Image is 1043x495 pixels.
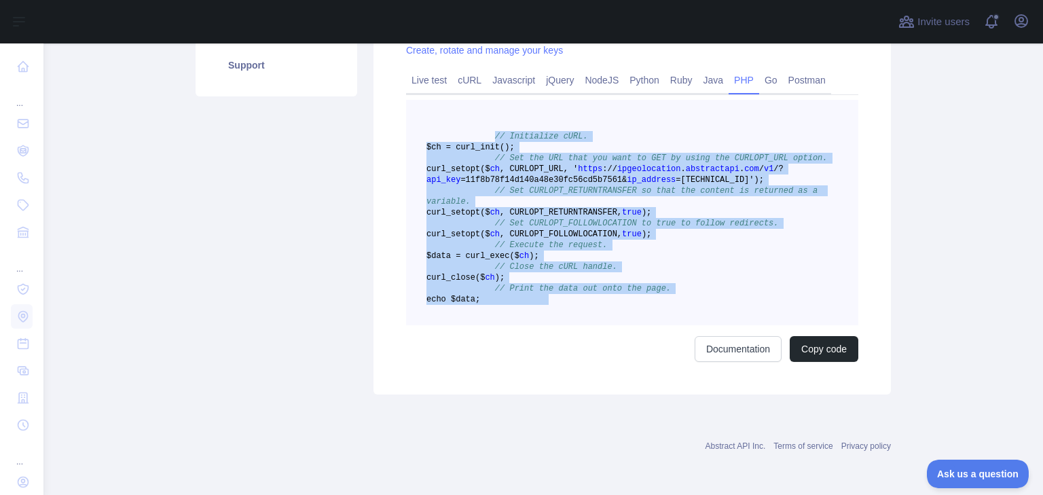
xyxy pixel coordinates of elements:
span: com [744,164,759,174]
span: =11f8b78f14d140a48e30fc56cd5b7561& [460,175,627,185]
a: Terms of service [773,441,832,451]
div: ... [11,247,33,274]
span: https [578,164,602,174]
span: _setopt($ [446,208,490,217]
span: api_key [426,175,460,185]
a: jQuery [541,69,579,91]
span: abstractapi [686,164,739,174]
span: , CURLOPT_FOLLOWLOCATION, [500,230,622,239]
a: Ruby [665,69,698,91]
span: . [739,164,744,174]
span: / [607,164,612,174]
span: ) [529,251,534,261]
span: curl [426,208,446,217]
span: ; [534,251,538,261]
span: curl [426,273,446,282]
span: ; [646,208,651,217]
span: _setopt($ [446,164,490,174]
a: Live test [406,69,452,91]
span: curl [426,164,446,174]
span: ch [490,230,500,239]
span: ch [490,164,500,174]
a: Python [624,69,665,91]
span: v1 [764,164,773,174]
span: // Set the URL that you want to GET by using the CURLOPT_URL option. [495,153,828,163]
span: Invite users [917,14,970,30]
span: // Initialize cURL. [495,132,588,141]
span: true [622,208,642,217]
span: ch [519,251,529,261]
a: Go [759,69,783,91]
span: ipgeolocation [617,164,681,174]
button: Copy code [790,336,858,362]
a: cURL [452,69,487,91]
a: Abstract API Inc. [706,441,766,451]
a: Privacy policy [841,441,891,451]
a: PHP [729,69,759,91]
span: $data = curl [426,251,485,261]
span: // Set CURLOPT_RETURNTRANSFER so that the content is returned as a variable. [426,186,822,206]
span: $ch = curl [426,143,475,152]
a: Support [212,50,341,80]
div: ... [11,440,33,467]
span: ) [642,230,646,239]
span: ) [642,208,646,217]
span: / [773,164,778,174]
span: // Print the data out onto the page. [495,284,671,293]
span: _setopt($ [446,230,490,239]
span: _close($ [446,273,486,282]
span: true [622,230,642,239]
span: ip_address [627,175,676,185]
span: curl [426,230,446,239]
span: , CURLOPT_URL, ' [500,164,578,174]
span: ) [495,273,500,282]
span: ; [500,273,505,282]
span: ch [490,208,500,217]
span: // Close the cURL handle. [495,262,617,272]
span: ch [485,273,494,282]
span: ; [759,175,764,185]
span: // Set CURLOPT_FOLLOWLOCATION to true to follow redirects. [495,219,779,228]
a: NodeJS [579,69,624,91]
span: / [612,164,617,174]
button: Invite users [896,11,972,33]
div: ... [11,81,33,109]
span: ; [646,230,651,239]
iframe: Toggle Customer Support [927,460,1029,488]
a: Java [698,69,729,91]
span: : [602,164,607,174]
a: Javascript [487,69,541,91]
span: echo $data; [426,295,480,304]
a: Documentation [695,336,782,362]
span: , CURLOPT_RETURNTRANSFER, [500,208,622,217]
span: ; [509,143,514,152]
span: ? [779,164,784,174]
a: Create, rotate and manage your keys [406,45,563,56]
a: Postman [783,69,831,91]
span: . [681,164,686,174]
span: // Execute the request. [495,240,608,250]
span: =[TECHNICAL_ID]') [676,175,758,185]
span: _init() [475,143,509,152]
span: / [759,164,764,174]
span: _exec($ [485,251,519,261]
